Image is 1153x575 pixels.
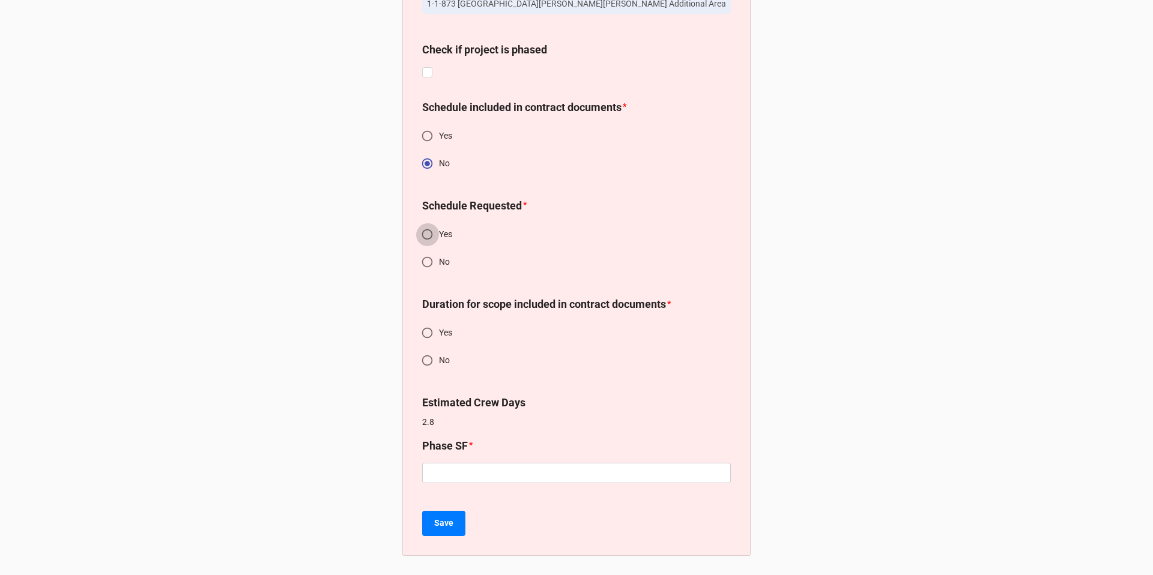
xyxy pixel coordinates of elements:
label: Schedule Requested [422,197,522,214]
p: 2.8 [422,416,731,428]
b: Save [434,517,453,529]
span: Yes [439,327,452,339]
span: Yes [439,130,452,142]
span: No [439,256,450,268]
label: Phase SF [422,438,468,454]
span: Yes [439,228,452,241]
span: No [439,157,450,170]
label: Check if project is phased [422,41,547,58]
button: Save [422,511,465,536]
b: Estimated Crew Days [422,396,525,409]
label: Schedule included in contract documents [422,99,622,116]
label: Duration for scope included in contract documents [422,296,666,313]
span: No [439,354,450,367]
